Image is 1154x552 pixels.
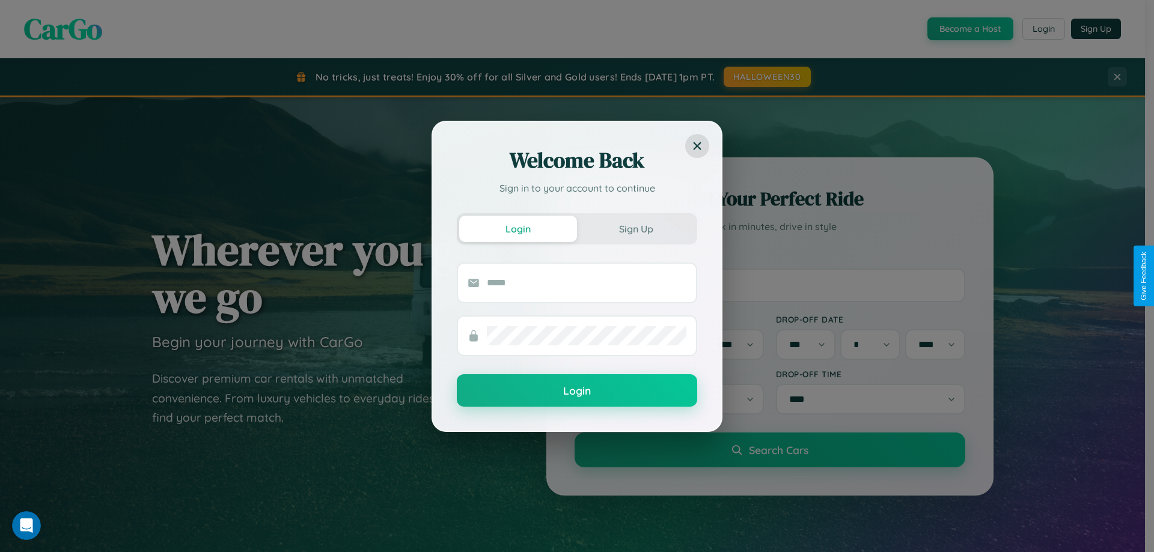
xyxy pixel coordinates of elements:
[577,216,695,242] button: Sign Up
[457,181,697,195] p: Sign in to your account to continue
[459,216,577,242] button: Login
[1140,252,1148,300] div: Give Feedback
[12,511,41,540] iframe: Intercom live chat
[457,146,697,175] h2: Welcome Back
[457,374,697,407] button: Login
